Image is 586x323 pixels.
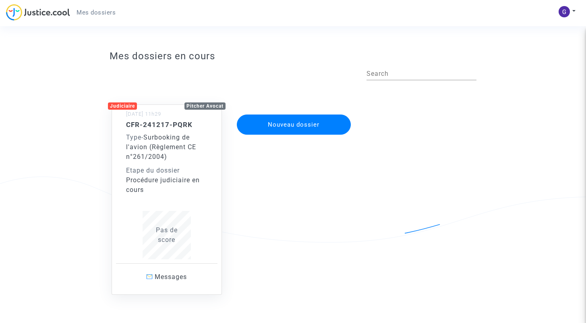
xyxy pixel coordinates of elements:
h3: Mes dossiers en cours [110,50,476,62]
a: Nouveau dossier [236,109,352,117]
span: - [126,133,143,141]
span: Mes dossiers [77,9,116,16]
div: Judiciaire [108,102,137,110]
span: Type [126,133,141,141]
div: Procédure judiciaire en cours [126,175,207,195]
span: Pas de score [156,226,178,244]
a: Mes dossiers [70,6,122,19]
div: Etape du dossier [126,166,207,175]
small: [DATE] 11h29 [126,111,161,117]
span: Messages [155,273,187,281]
h5: CFR-241217-PQRK [126,121,207,129]
span: Surbooking de l'avion (Règlement CE n°261/2004) [126,133,196,160]
a: Messages [116,263,217,290]
a: JudiciairePitcher Avocat[DATE] 11h29CFR-241217-PQRKType-Surbooking de l'avion (Règlement CE n°261... [104,88,230,295]
img: jc-logo.svg [6,4,70,21]
img: ACg8ocLmcCTnIdElxzwaom_j3rtoVX5QMZG2TSCxBtxRky4LzVYXDfQ=s96-c [559,6,570,17]
button: Nouveau dossier [237,115,351,135]
div: Pitcher Avocat [184,102,226,110]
